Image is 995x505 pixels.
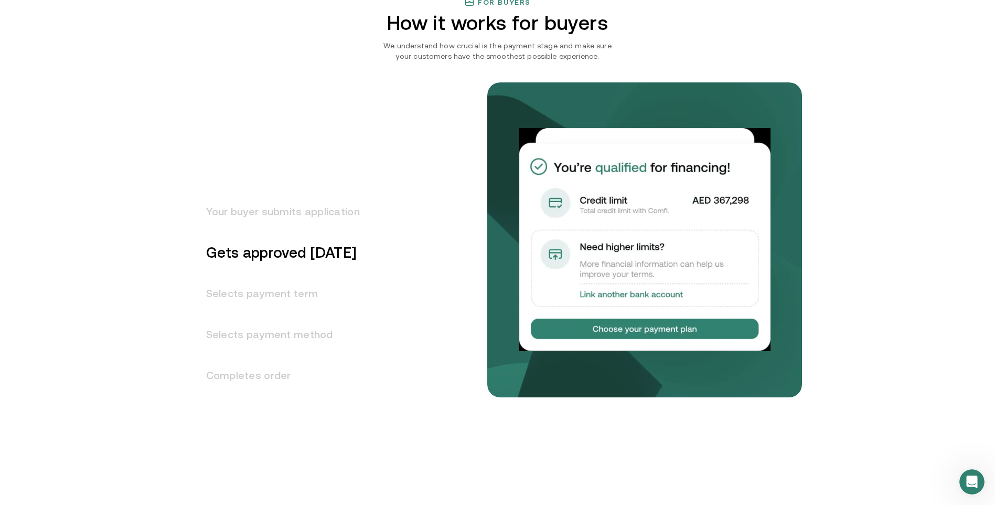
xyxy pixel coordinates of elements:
h3: Completes order [194,355,360,396]
h3: Selects payment method [194,314,360,355]
h3: Selects payment term [194,273,360,314]
img: Gets approved in 1 day [519,128,771,351]
h3: Your buyer submits application [194,191,360,232]
h2: How it works for buyers [345,12,650,34]
iframe: Intercom live chat [959,469,985,495]
p: We understand how crucial is the payment stage and make sure your customers have the smoothest po... [379,40,617,61]
h3: Gets approved [DATE] [194,232,360,273]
